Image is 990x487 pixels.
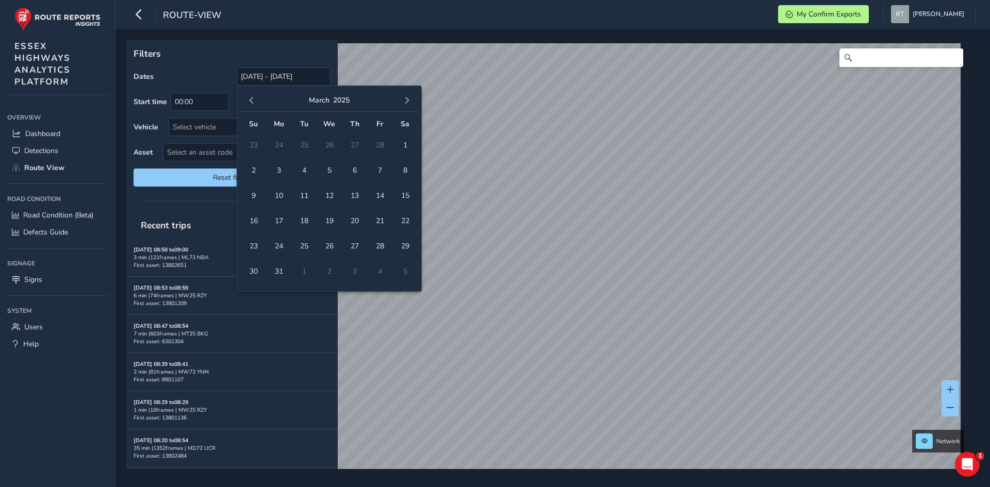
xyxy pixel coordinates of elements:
[295,187,313,205] span: 11
[14,7,101,30] img: rr logo
[7,335,108,352] a: Help
[169,119,313,136] div: Select vehicle
[7,256,108,271] div: Signage
[401,119,409,129] span: Sa
[24,163,64,173] span: Route View
[323,119,335,129] span: We
[320,212,338,230] span: 19
[7,110,108,125] div: Overview
[134,169,331,187] button: Reset filters
[134,284,188,292] strong: [DATE] 08:53 to 08:59
[7,125,108,142] a: Dashboard
[371,237,389,255] span: 28
[270,187,288,205] span: 10
[295,237,313,255] span: 25
[134,398,188,406] strong: [DATE] 08:29 to 08:29
[270,262,288,280] span: 31
[163,9,221,23] span: route-view
[163,144,313,161] span: Select an asset code
[130,43,961,481] canvas: Map
[141,173,323,182] span: Reset filters
[396,187,414,205] span: 15
[24,322,43,332] span: Users
[134,254,331,261] div: 3 min | 121 frames | ML73 NBA
[300,119,308,129] span: Tu
[270,161,288,179] span: 3
[371,212,389,230] span: 21
[23,339,39,349] span: Help
[320,161,338,179] span: 5
[270,237,288,255] span: 24
[797,9,861,19] span: My Confirm Exports
[134,338,184,345] span: First asset: 6301304
[295,212,313,230] span: 18
[345,212,364,230] span: 20
[244,161,262,179] span: 2
[14,40,71,88] span: ESSEX HIGHWAYS ANALYTICS PLATFORM
[134,406,331,414] div: 1 min | 10 frames | MW25 RZY
[270,212,288,230] span: 17
[7,191,108,207] div: Road Condition
[7,142,108,159] a: Detections
[976,452,984,460] span: 1
[396,136,414,154] span: 1
[955,452,980,477] iframe: Intercom live chat
[24,146,58,156] span: Detections
[134,436,188,444] strong: [DATE] 08:20 to 08:54
[891,5,968,23] button: [PERSON_NAME]
[396,237,414,255] span: 29
[7,303,108,318] div: System
[134,212,199,239] span: Recent trips
[376,119,383,129] span: Fr
[134,360,188,368] strong: [DATE] 08:39 to 08:41
[7,318,108,335] a: Users
[134,368,331,376] div: 2 min | 81 frames | MW73 YNM
[134,299,187,307] span: First asset: 13801209
[23,210,93,220] span: Road Condition (Beta)
[274,119,284,129] span: Mo
[24,275,42,284] span: Signs
[134,292,331,299] div: 6 min | 74 frames | MW25 RZY
[244,237,262,255] span: 23
[134,330,331,338] div: 7 min | 603 frames | MT25 BKG
[134,97,167,107] label: Start time
[333,95,350,105] button: 2025
[350,119,359,129] span: Th
[396,161,414,179] span: 8
[839,48,963,67] input: Search
[134,452,187,460] span: First asset: 13802484
[244,212,262,230] span: 16
[134,122,158,132] label: Vehicle
[891,5,909,23] img: diamond-layout
[396,212,414,230] span: 22
[7,271,108,288] a: Signs
[913,5,964,23] span: [PERSON_NAME]
[134,376,184,383] span: First asset: 8901107
[345,161,364,179] span: 6
[134,47,331,60] p: Filters
[249,119,258,129] span: Su
[295,161,313,179] span: 4
[134,444,331,452] div: 35 min | 1352 frames | MD72 UCR
[134,322,188,330] strong: [DATE] 08:47 to 08:54
[244,187,262,205] span: 9
[7,207,108,224] a: Road Condition (Beta)
[345,237,364,255] span: 27
[320,237,338,255] span: 26
[134,414,187,422] span: First asset: 13801136
[7,159,108,176] a: Route View
[134,72,154,81] label: Dates
[134,147,153,157] label: Asset
[134,261,187,269] span: First asset: 13802651
[23,227,68,237] span: Defects Guide
[778,5,869,23] button: My Confirm Exports
[25,129,60,139] span: Dashboard
[936,437,960,445] span: Network
[134,246,188,254] strong: [DATE] 08:58 to 09:00
[7,224,108,241] a: Defects Guide
[320,187,338,205] span: 12
[244,262,262,280] span: 30
[371,161,389,179] span: 7
[309,95,329,105] button: March
[371,187,389,205] span: 14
